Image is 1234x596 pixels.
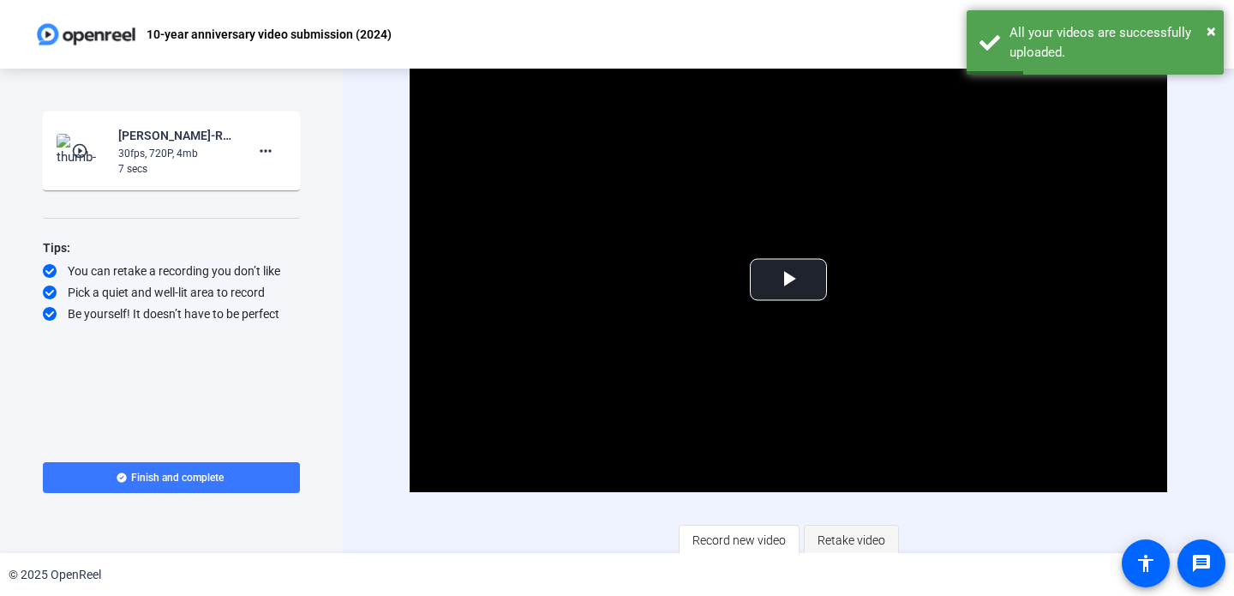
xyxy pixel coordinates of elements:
div: [PERSON_NAME]-RG 10-year anniversary -2025--10-year anniversary video submission -2024- -17605595... [118,125,233,146]
div: 7 secs [118,161,233,177]
div: All your videos are successfully uploaded. [1009,23,1211,62]
mat-icon: play_circle_outline [71,142,92,160]
img: OpenReel logo [34,17,138,51]
mat-icon: accessibility [1135,553,1156,574]
span: Finish and complete [131,471,224,485]
button: Play Video [750,258,827,300]
button: Close [1207,18,1216,44]
p: 10-year anniversary video submission (2024) [147,24,392,45]
div: Tips: [43,238,300,258]
img: thumb-nail [57,134,107,168]
button: Record new video [679,525,800,556]
div: 30fps, 720P, 4mb [118,146,233,161]
div: Video Player [410,66,1167,492]
div: Be yourself! It doesn’t have to be perfect [43,305,300,322]
span: Record new video [692,524,786,557]
mat-icon: more_horiz [255,141,276,161]
span: Retake video [818,524,885,557]
div: © 2025 OpenReel [9,566,101,584]
button: Retake video [804,525,899,556]
button: Finish and complete [43,462,300,493]
mat-icon: message [1191,553,1212,574]
div: You can retake a recording you don’t like [43,262,300,280]
div: Pick a quiet and well-lit area to record [43,284,300,301]
span: × [1207,21,1216,41]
